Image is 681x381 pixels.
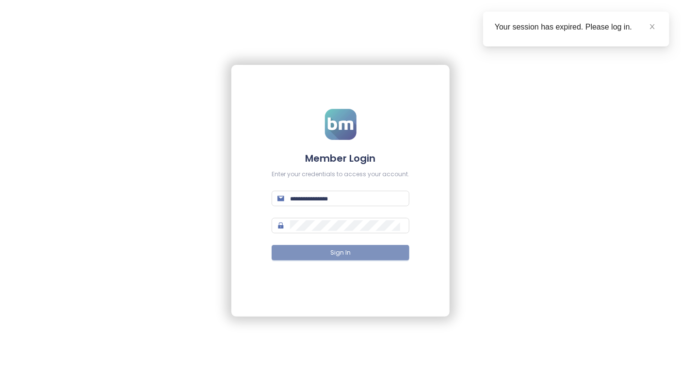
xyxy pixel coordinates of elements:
[649,23,656,30] span: close
[272,170,409,179] div: Enter your credentials to access your account.
[495,21,658,33] div: Your session has expired. Please log in.
[325,109,357,140] img: logo
[272,245,409,260] button: Sign In
[277,195,284,202] span: mail
[330,248,351,258] span: Sign In
[272,152,409,165] h4: Member Login
[277,222,284,229] span: lock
